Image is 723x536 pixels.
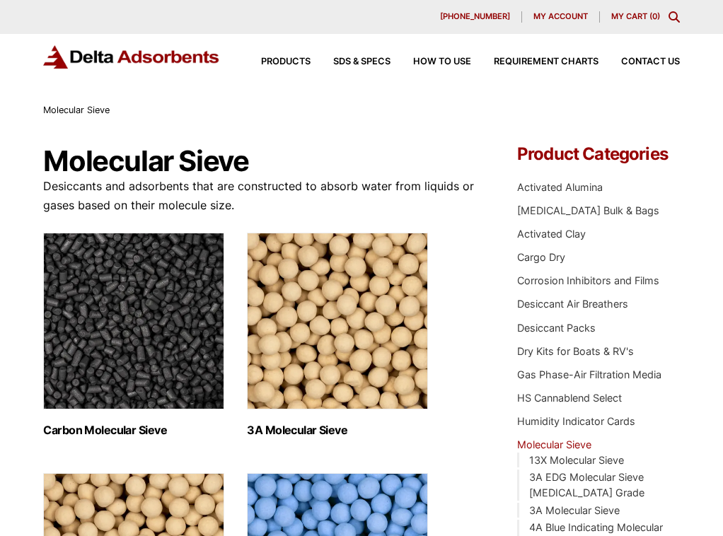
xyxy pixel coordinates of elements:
[529,454,624,466] a: 13X Molecular Sieve
[517,274,659,286] a: Corrosion Inhibitors and Films
[247,424,428,437] h2: 3A Molecular Sieve
[494,57,598,66] span: Requirement Charts
[43,233,224,437] a: Visit product category Carbon Molecular Sieve
[517,228,586,240] a: Activated Clay
[517,345,634,357] a: Dry Kits for Boats & RV's
[43,424,224,437] h2: Carbon Molecular Sieve
[522,11,600,23] a: My account
[333,57,391,66] span: SDS & SPECS
[238,57,311,66] a: Products
[247,233,428,409] img: 3A Molecular Sieve
[533,13,588,21] span: My account
[429,11,522,23] a: [PHONE_NUMBER]
[247,233,428,437] a: Visit product category 3A Molecular Sieve
[611,11,660,21] a: My Cart (0)
[529,471,644,499] a: 3A EDG Molecular Sieve [MEDICAL_DATA] Grade
[261,57,311,66] span: Products
[529,504,620,516] a: 3A Molecular Sieve
[598,57,680,66] a: Contact Us
[43,146,485,177] h1: Molecular Sieve
[440,13,510,21] span: [PHONE_NUMBER]
[43,45,220,69] img: Delta Adsorbents
[517,181,603,193] a: Activated Alumina
[669,11,680,23] div: Toggle Modal Content
[471,57,598,66] a: Requirement Charts
[311,57,391,66] a: SDS & SPECS
[517,204,659,216] a: [MEDICAL_DATA] Bulk & Bags
[43,177,485,215] p: Desiccants and adsorbents that are constructed to absorb water from liquids or gases based on the...
[517,298,628,310] a: Desiccant Air Breathers
[517,322,596,334] a: Desiccant Packs
[43,105,110,115] span: Molecular Sieve
[517,438,591,450] a: Molecular Sieve
[517,146,680,163] h4: Product Categories
[517,368,661,380] a: Gas Phase-Air Filtration Media
[517,415,635,427] a: Humidity Indicator Cards
[391,57,471,66] a: How to Use
[652,11,657,21] span: 0
[621,57,680,66] span: Contact Us
[517,251,565,263] a: Cargo Dry
[43,233,224,409] img: Carbon Molecular Sieve
[413,57,471,66] span: How to Use
[517,392,622,404] a: HS Cannablend Select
